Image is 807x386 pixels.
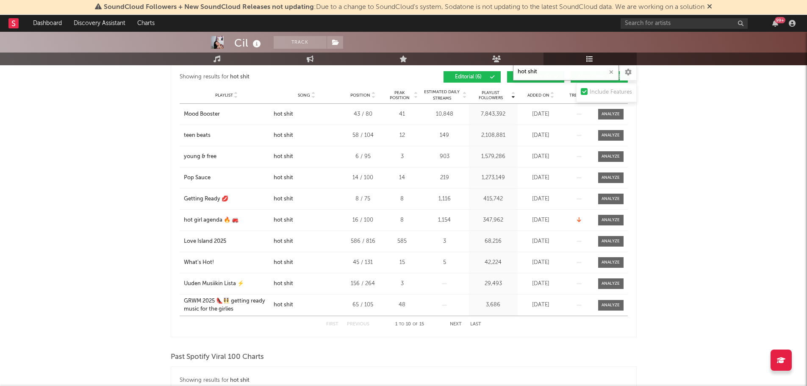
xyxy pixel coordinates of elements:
[471,258,516,267] div: 42,224
[471,216,516,225] div: 347,962
[775,17,785,23] div: 99 +
[386,195,418,203] div: 8
[520,237,562,246] div: [DATE]
[347,322,369,327] button: Previous
[274,153,293,161] div: hot shit
[274,280,293,288] div: hot shit
[344,216,382,225] div: 16 / 100
[234,36,263,50] div: Cil
[274,301,293,309] div: hot shit
[184,297,269,314] a: GRWM 2025 👠👯‍♀️ getting ready music for the girlies
[184,258,214,267] div: What's Hot!
[180,71,404,83] div: Showing results for
[422,89,462,102] span: Estimated Daily Streams
[104,4,704,11] span: : Due to a change to SoundCloud's system, Sodatone is not updating to the latest SoundCloud data....
[215,93,233,98] span: Playlist
[344,258,382,267] div: 45 / 131
[184,110,269,119] a: Mood Booster
[470,322,481,327] button: Last
[350,93,370,98] span: Position
[471,153,516,161] div: 1,579,286
[344,110,382,119] div: 43 / 80
[386,237,418,246] div: 585
[507,71,564,83] button: Independent(5)
[422,110,467,119] div: 10,848
[569,93,583,98] span: Trend
[344,153,382,161] div: 6 / 95
[274,36,327,49] button: Track
[184,174,269,182] a: Pop Sauce
[471,195,516,203] div: 415,742
[184,195,269,203] a: Getting Ready 💋
[184,237,269,246] a: Love Island 2025
[180,375,404,386] div: Showing results for
[386,258,418,267] div: 15
[184,131,211,140] div: teen beats
[131,15,161,32] a: Charts
[274,237,293,246] div: hot shit
[422,153,467,161] div: 903
[513,75,552,80] span: Independent ( 5 )
[520,301,562,309] div: [DATE]
[471,110,516,119] div: 7,843,392
[422,216,467,225] div: 1,154
[520,110,562,119] div: [DATE]
[344,195,382,203] div: 8 / 75
[386,110,418,119] div: 41
[471,90,510,100] span: Playlist Followers
[344,174,382,182] div: 14 / 100
[184,174,211,182] div: Pop Sauce
[184,195,228,203] div: Getting Ready 💋
[527,93,549,98] span: Added On
[27,15,68,32] a: Dashboard
[104,4,314,11] span: SoundCloud Followers + New SoundCloud Releases not updating
[184,153,269,161] a: young & free
[520,174,562,182] div: [DATE]
[184,216,269,225] a: hot girl agenda 🔥 🚒
[513,64,619,81] input: Search Playlists/Charts
[386,216,418,225] div: 8
[471,301,516,309] div: 3,686
[344,131,382,140] div: 58 / 104
[422,174,467,182] div: 219
[590,87,632,97] div: Include Features
[184,216,238,225] div: hot girl agenda 🔥 🚒
[621,18,748,29] input: Search for artists
[274,110,293,119] div: hot shit
[386,301,418,309] div: 48
[471,237,516,246] div: 68,216
[298,93,310,98] span: Song
[520,258,562,267] div: [DATE]
[772,20,778,27] button: 99+
[449,75,488,80] span: Editorial ( 6 )
[184,237,226,246] div: Love Island 2025
[386,90,413,100] span: Peak Position
[520,280,562,288] div: [DATE]
[450,322,462,327] button: Next
[184,131,269,140] a: teen beats
[520,153,562,161] div: [DATE]
[386,153,418,161] div: 3
[422,237,467,246] div: 3
[171,352,264,362] span: Past Spotify Viral 100 Charts
[422,131,467,140] div: 149
[386,174,418,182] div: 14
[444,71,501,83] button: Editorial(6)
[184,280,244,288] div: Uuden Musiikin Lista ⚡️
[422,258,467,267] div: 5
[399,322,404,326] span: to
[274,174,293,182] div: hot shit
[184,258,269,267] a: What's Hot!
[326,322,338,327] button: First
[344,237,382,246] div: 586 / 816
[471,174,516,182] div: 1,273,149
[471,131,516,140] div: 2,108,881
[520,195,562,203] div: [DATE]
[68,15,131,32] a: Discovery Assistant
[707,4,712,11] span: Dismiss
[274,131,293,140] div: hot shit
[413,322,418,326] span: of
[344,301,382,309] div: 65 / 105
[520,131,562,140] div: [DATE]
